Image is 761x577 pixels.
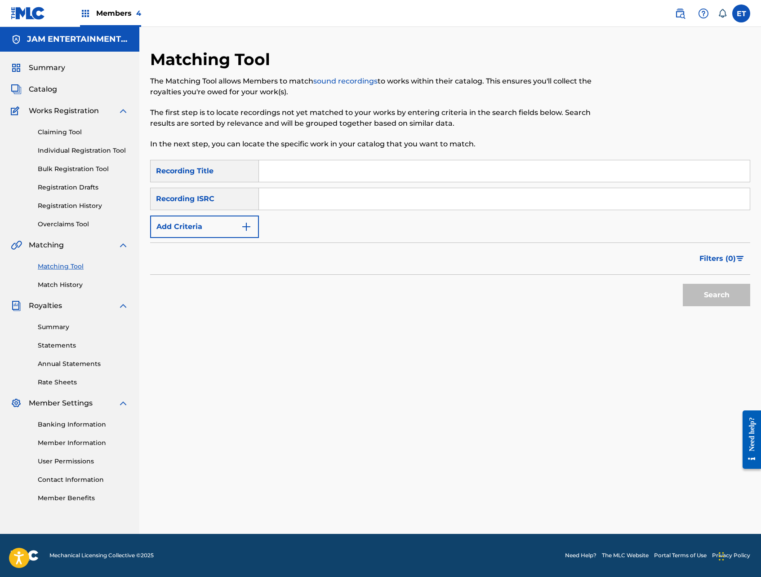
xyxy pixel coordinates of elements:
a: Registration Drafts [38,183,129,192]
img: Member Settings [11,398,22,409]
a: Registration History [38,201,129,211]
a: Bulk Registration Tool [38,164,129,174]
h2: Matching Tool [150,49,275,70]
h5: JAM ENTERTAINMENT INC [27,34,129,44]
div: User Menu [732,4,750,22]
span: Member Settings [29,398,93,409]
span: Matching [29,240,64,251]
img: Catalog [11,84,22,95]
iframe: Chat Widget [716,534,761,577]
a: Annual Statements [38,359,129,369]
img: MLC Logo [11,7,45,20]
div: Drag [719,543,724,570]
button: Add Criteria [150,216,259,238]
a: Banking Information [38,420,129,429]
span: Works Registration [29,106,99,116]
a: Claiming Tool [38,128,129,137]
img: expand [118,240,129,251]
a: CatalogCatalog [11,84,57,95]
span: 4 [136,9,141,18]
img: Matching [11,240,22,251]
a: Summary [38,322,129,332]
span: Royalties [29,300,62,311]
a: User Permissions [38,457,129,466]
span: Catalog [29,84,57,95]
a: The MLC Website [602,551,649,559]
img: Works Registration [11,106,22,116]
img: help [698,8,709,19]
div: Help [694,4,712,22]
p: The Matching Tool allows Members to match to works within their catalog. This ensures you'll coll... [150,76,612,97]
a: Portal Terms of Use [654,551,707,559]
img: expand [118,106,129,116]
form: Search Form [150,160,750,311]
a: Matching Tool [38,262,129,271]
img: filter [736,256,744,261]
a: Privacy Policy [712,551,750,559]
button: Filters (0) [694,247,750,270]
img: expand [118,300,129,311]
span: Filters ( 0 ) [699,253,736,264]
a: Need Help? [565,551,596,559]
div: Notifications [718,9,727,18]
span: Members [96,8,141,18]
a: Contact Information [38,475,129,485]
a: sound recordings [313,77,378,85]
img: expand [118,398,129,409]
img: search [675,8,685,19]
a: Statements [38,341,129,350]
iframe: Resource Center [736,404,761,476]
a: SummarySummary [11,62,65,73]
a: Public Search [671,4,689,22]
a: Individual Registration Tool [38,146,129,155]
img: Accounts [11,34,22,45]
p: The first step is to locate recordings not yet matched to your works by entering criteria in the ... [150,107,612,129]
a: Overclaims Tool [38,220,129,229]
a: Match History [38,280,129,290]
p: In the next step, you can locate the specific work in your catalog that you want to match. [150,139,612,150]
img: Summary [11,62,22,73]
img: Top Rightsholders [80,8,91,19]
span: Mechanical Licensing Collective © 2025 [49,551,154,559]
a: Rate Sheets [38,378,129,387]
span: Summary [29,62,65,73]
img: Royalties [11,300,22,311]
a: Member Information [38,438,129,448]
a: Member Benefits [38,493,129,503]
img: logo [11,550,39,561]
img: 9d2ae6d4665cec9f34b9.svg [241,221,252,232]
